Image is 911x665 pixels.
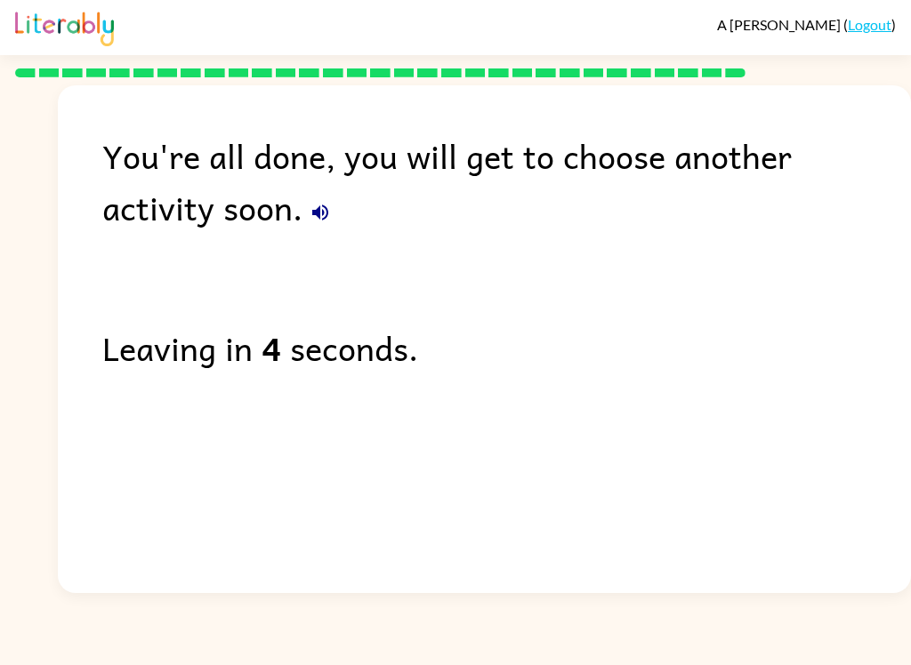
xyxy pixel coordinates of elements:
[848,16,891,33] a: Logout
[262,322,281,373] b: 4
[717,16,896,33] div: ( )
[102,130,911,233] div: You're all done, you will get to choose another activity soon.
[717,16,843,33] span: A [PERSON_NAME]
[102,322,911,373] div: Leaving in seconds.
[15,7,114,46] img: Literably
